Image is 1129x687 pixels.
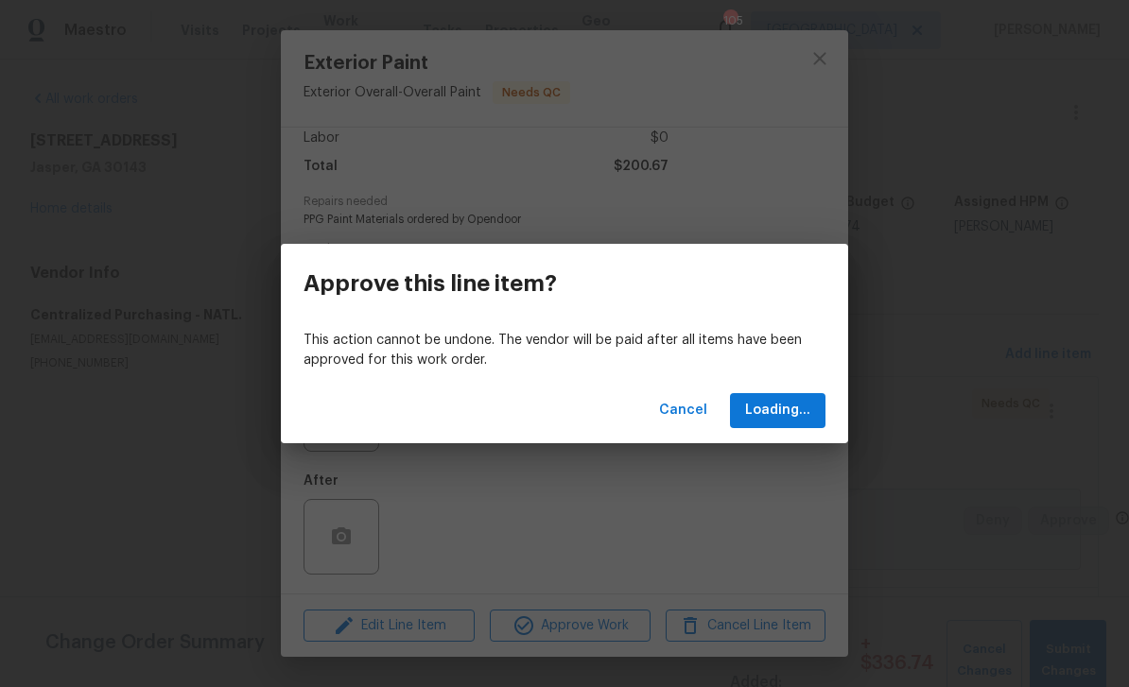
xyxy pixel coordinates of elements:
[304,331,825,370] p: This action cannot be undone. The vendor will be paid after all items have been approved for this...
[304,270,557,297] h3: Approve this line item?
[745,399,810,422] span: Loading...
[659,399,707,422] span: Cancel
[730,393,825,428] button: Loading...
[651,393,715,428] button: Cancel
